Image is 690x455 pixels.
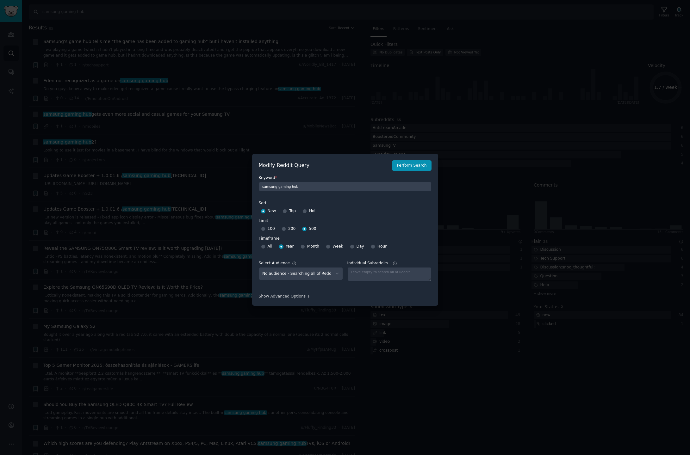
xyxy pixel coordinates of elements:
[268,226,275,232] span: 100
[268,244,272,249] span: All
[259,234,432,242] label: Timeframe
[307,244,319,249] span: Month
[357,244,364,249] span: Day
[333,244,343,249] span: Week
[289,208,296,214] span: Top
[259,175,432,181] label: Keyword
[377,244,387,249] span: Hour
[259,162,389,169] h2: Modify Reddit Query
[309,208,316,214] span: Hot
[288,226,295,232] span: 200
[259,218,268,224] div: Limit
[259,200,432,206] label: Sort
[259,182,432,191] input: Keyword to search on Reddit
[392,160,431,171] button: Perform Search
[347,261,432,266] label: Individual Subreddits
[259,261,290,266] div: Select Audience
[268,208,276,214] span: New
[309,226,316,232] span: 500
[259,294,432,299] div: Show Advanced Options ↓
[286,244,294,249] span: Year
